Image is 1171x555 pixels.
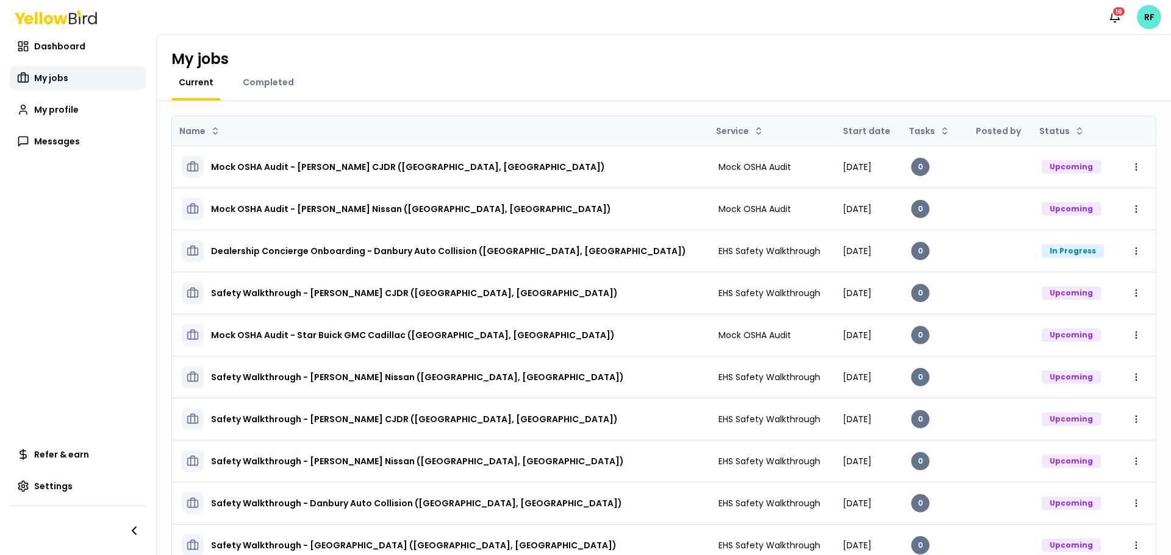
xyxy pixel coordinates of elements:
[211,156,605,178] h3: Mock OSHA Audit - [PERSON_NAME] CJDR ([GEOGRAPHIC_DATA], [GEOGRAPHIC_DATA])
[235,76,301,88] a: Completed
[211,324,615,346] h3: Mock OSHA Audit - Star Buick GMC Cadillac ([GEOGRAPHIC_DATA], [GEOGRAPHIC_DATA])
[843,287,872,299] span: [DATE]
[10,474,146,498] a: Settings
[718,245,820,257] span: EHS Safety Walkthrough
[911,200,929,218] div: 0
[10,129,146,154] a: Messages
[1039,125,1070,137] span: Status
[843,371,872,383] span: [DATE]
[911,536,929,554] div: 0
[211,408,618,430] h3: Safety Walkthrough - [PERSON_NAME] CJDR ([GEOGRAPHIC_DATA], [GEOGRAPHIC_DATA])
[1042,160,1101,174] div: Upcoming
[843,413,872,425] span: [DATE]
[179,125,206,137] span: Name
[34,104,79,116] span: My profile
[10,66,146,90] a: My jobs
[904,121,954,141] button: Tasks
[843,203,872,215] span: [DATE]
[1112,6,1126,17] div: 16
[911,494,929,512] div: 0
[843,329,872,341] span: [DATE]
[243,76,294,88] span: Completed
[911,158,929,176] div: 0
[174,121,225,141] button: Name
[909,125,935,137] span: Tasks
[10,34,146,58] a: Dashboard
[34,135,80,147] span: Messages
[211,366,624,388] h3: Safety Walkthrough - [PERSON_NAME] Nissan ([GEOGRAPHIC_DATA], [GEOGRAPHIC_DATA])
[911,452,929,470] div: 0
[911,242,929,260] div: 0
[10,97,146,122] a: My profile
[843,455,872,467] span: [DATE]
[1042,286,1101,300] div: Upcoming
[171,49,229,69] h1: My jobs
[171,76,221,88] a: Current
[843,539,872,551] span: [DATE]
[10,442,146,467] a: Refer & earn
[718,497,820,509] span: EHS Safety Walkthrough
[1042,244,1104,258] div: In Progress
[1103,5,1127,29] button: 16
[911,410,929,428] div: 0
[911,368,929,386] div: 0
[718,539,820,551] span: EHS Safety Walkthrough
[211,450,624,472] h3: Safety Walkthrough - [PERSON_NAME] Nissan ([GEOGRAPHIC_DATA], [GEOGRAPHIC_DATA])
[718,203,791,215] span: Mock OSHA Audit
[34,480,73,492] span: Settings
[843,497,872,509] span: [DATE]
[1042,412,1101,426] div: Upcoming
[716,125,749,137] span: Service
[833,116,902,146] th: Start date
[911,326,929,344] div: 0
[718,413,820,425] span: EHS Safety Walkthrough
[718,371,820,383] span: EHS Safety Walkthrough
[718,287,820,299] span: EHS Safety Walkthrough
[1042,328,1101,342] div: Upcoming
[843,161,872,173] span: [DATE]
[718,329,791,341] span: Mock OSHA Audit
[211,282,618,304] h3: Safety Walkthrough - [PERSON_NAME] CJDR ([GEOGRAPHIC_DATA], [GEOGRAPHIC_DATA])
[34,40,85,52] span: Dashboard
[1042,454,1101,468] div: Upcoming
[1042,497,1101,510] div: Upcoming
[211,240,686,262] h3: Dealership Concierge Onboarding - Danbury Auto Collision ([GEOGRAPHIC_DATA], [GEOGRAPHIC_DATA])
[1042,202,1101,216] div: Upcoming
[34,72,68,84] span: My jobs
[1034,121,1089,141] button: Status
[843,245,872,257] span: [DATE]
[1042,539,1101,552] div: Upcoming
[718,161,791,173] span: Mock OSHA Audit
[211,492,622,514] h3: Safety Walkthrough - Danbury Auto Collision ([GEOGRAPHIC_DATA], [GEOGRAPHIC_DATA])
[718,455,820,467] span: EHS Safety Walkthrough
[911,284,929,302] div: 0
[966,116,1033,146] th: Posted by
[711,121,768,141] button: Service
[34,448,89,461] span: Refer & earn
[1137,5,1161,29] span: RF
[179,76,213,88] span: Current
[211,198,611,220] h3: Mock OSHA Audit - [PERSON_NAME] Nissan ([GEOGRAPHIC_DATA], [GEOGRAPHIC_DATA])
[1042,370,1101,384] div: Upcoming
